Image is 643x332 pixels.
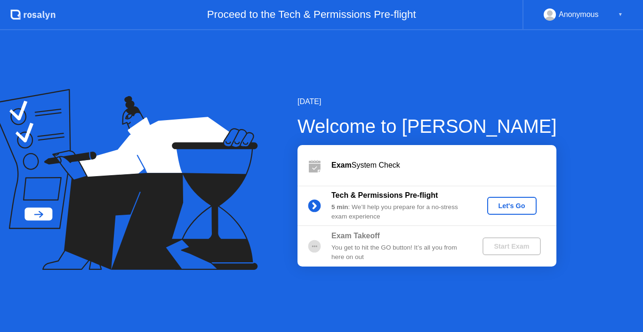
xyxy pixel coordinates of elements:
[297,112,557,140] div: Welcome to [PERSON_NAME]
[331,232,380,240] b: Exam Takeoff
[486,243,537,250] div: Start Exam
[331,161,352,169] b: Exam
[331,203,348,211] b: 5 min
[331,202,467,222] div: : We’ll help you prepare for a no-stress exam experience
[559,8,599,21] div: Anonymous
[491,202,533,210] div: Let's Go
[331,160,556,171] div: System Check
[331,243,467,262] div: You get to hit the GO button! It’s all you from here on out
[297,96,557,107] div: [DATE]
[331,191,438,199] b: Tech & Permissions Pre-flight
[487,197,537,215] button: Let's Go
[482,237,540,255] button: Start Exam
[618,8,623,21] div: ▼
